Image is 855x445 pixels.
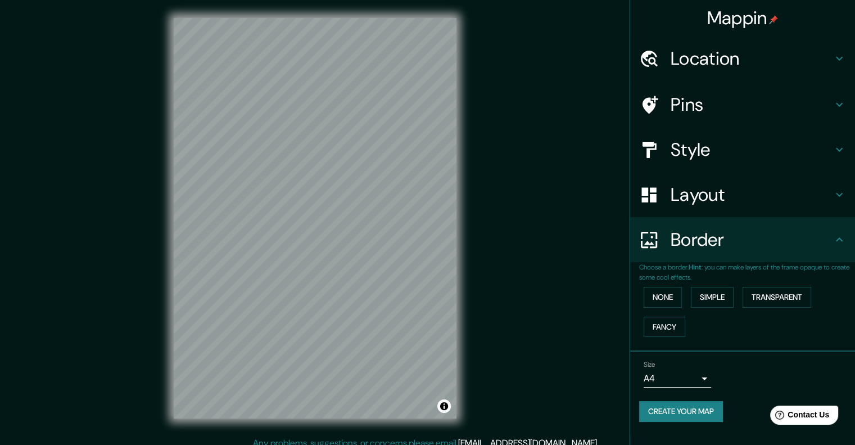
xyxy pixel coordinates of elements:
div: A4 [644,370,711,388]
h4: Pins [671,93,833,116]
button: Fancy [644,317,685,338]
p: Choose a border. : you can make layers of the frame opaque to create some cool effects. [639,262,855,282]
button: Transparent [743,287,811,308]
div: Location [630,36,855,81]
button: None [644,287,682,308]
div: Pins [630,82,855,127]
div: Layout [630,172,855,217]
h4: Border [671,228,833,251]
label: Size [644,360,655,370]
div: Border [630,217,855,262]
iframe: Help widget launcher [755,401,843,433]
img: pin-icon.png [769,15,778,24]
button: Simple [691,287,734,308]
b: Hint [689,263,702,272]
h4: Layout [671,183,833,206]
button: Create your map [639,401,723,422]
h4: Style [671,138,833,161]
button: Toggle attribution [437,399,451,413]
h4: Mappin [707,7,779,29]
canvas: Map [174,18,456,419]
h4: Location [671,47,833,70]
div: Style [630,127,855,172]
